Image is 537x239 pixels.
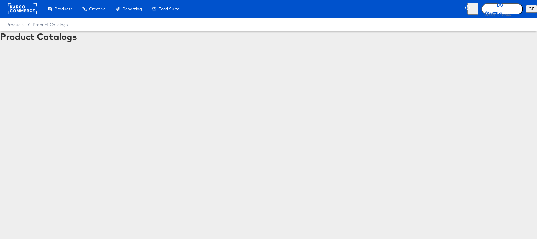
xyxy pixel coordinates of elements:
[159,6,179,11] span: Feed Suite
[485,13,511,17] span: Azadea / Assembly
[6,22,24,27] span: Products
[485,9,511,15] span: Accounts
[481,3,523,14] button: AccountsAzadea / Assembly
[89,6,106,11] span: Creative
[54,6,72,11] span: Products
[122,6,142,11] span: Reporting
[526,5,537,13] button: GF
[529,6,534,11] span: GF
[33,22,68,27] a: Product Catalogs
[24,22,33,27] span: /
